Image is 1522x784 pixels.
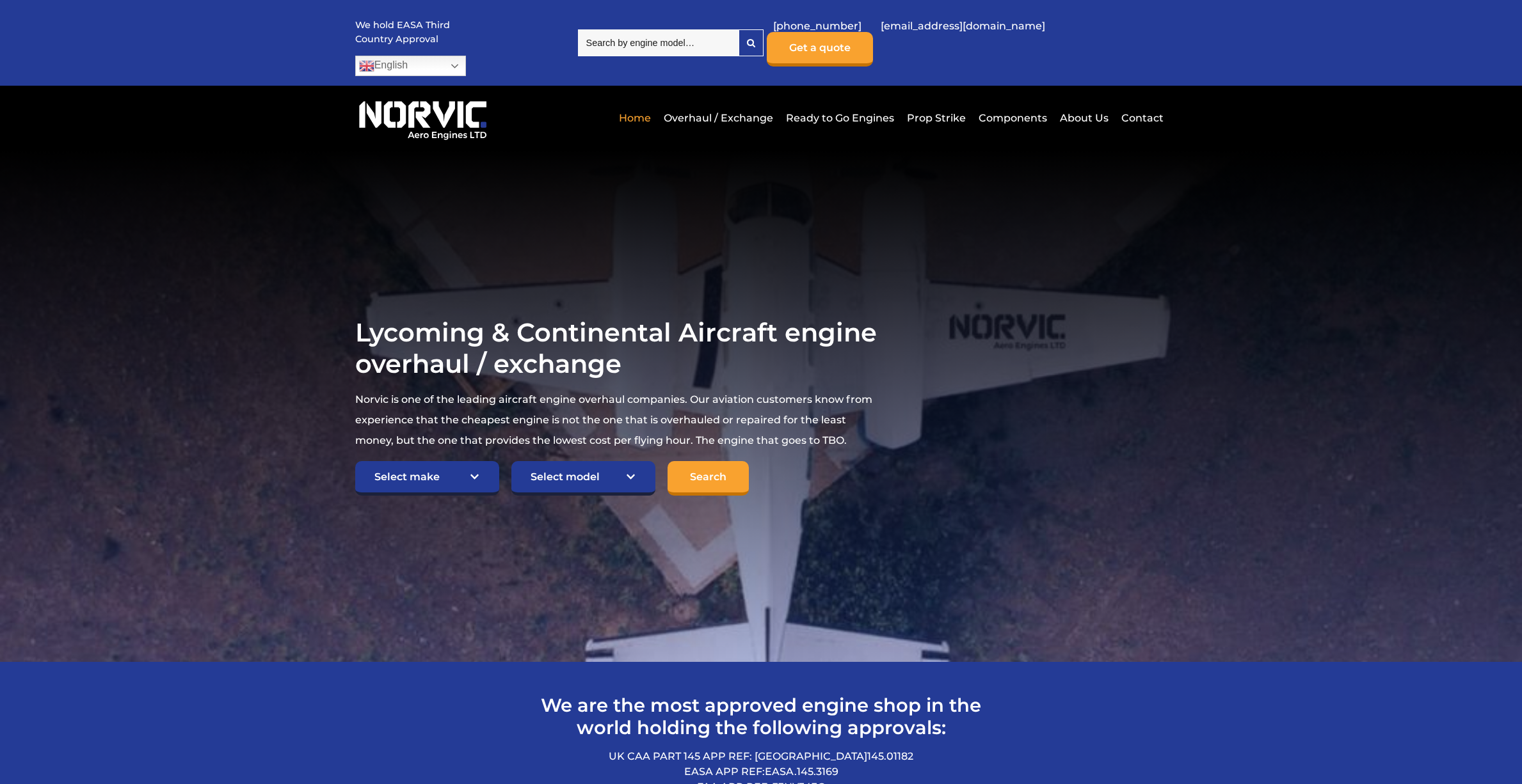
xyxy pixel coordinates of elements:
[616,102,654,134] a: Home
[668,461,749,496] input: Search
[355,317,883,379] h1: Lycoming & Continental Aircraft engine overhaul / exchange
[355,19,451,46] p: We hold EASA Third Country Approval
[661,102,776,134] a: Overhaul / Exchange
[975,102,1050,134] a: Components
[904,102,969,134] a: Prop Strike
[578,29,739,56] input: Search by engine model…
[767,32,873,67] a: Get a quote
[783,102,897,134] a: Ready to Go Engines
[355,95,490,141] img: Norvic Aero Engines logo
[355,389,883,451] p: Norvic is one of the leading aircraft engine overhaul companies. Our aviation customers know from...
[528,694,995,739] h2: We are the most approved engine shop in the world holding the following approvals:
[359,58,374,74] img: en
[1057,102,1112,134] a: About Us
[765,765,838,778] span: EASA.145.3169
[767,10,868,42] a: [PHONE_NUMBER]
[1118,102,1164,134] a: Contact
[355,56,466,76] a: English
[874,10,1052,42] a: [EMAIL_ADDRESS][DOMAIN_NAME]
